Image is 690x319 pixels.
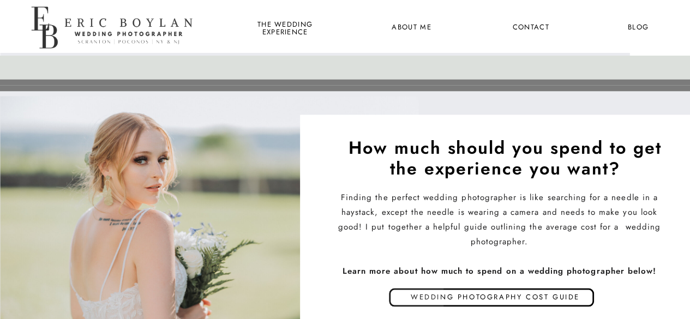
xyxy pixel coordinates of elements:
[618,21,658,35] a: Blog
[343,264,656,276] b: Learn more about how much to spend on a wedding photographer below!
[349,135,661,180] b: How much should you spend to get the experience you want?
[255,21,315,35] a: the wedding experience
[364,290,627,306] a: Wedding photography cost guide
[511,21,551,35] a: Contact
[385,21,438,35] a: About Me
[334,190,665,279] p: Finding the perfect wedding photographer is like searching for a needle in a haystack, except the...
